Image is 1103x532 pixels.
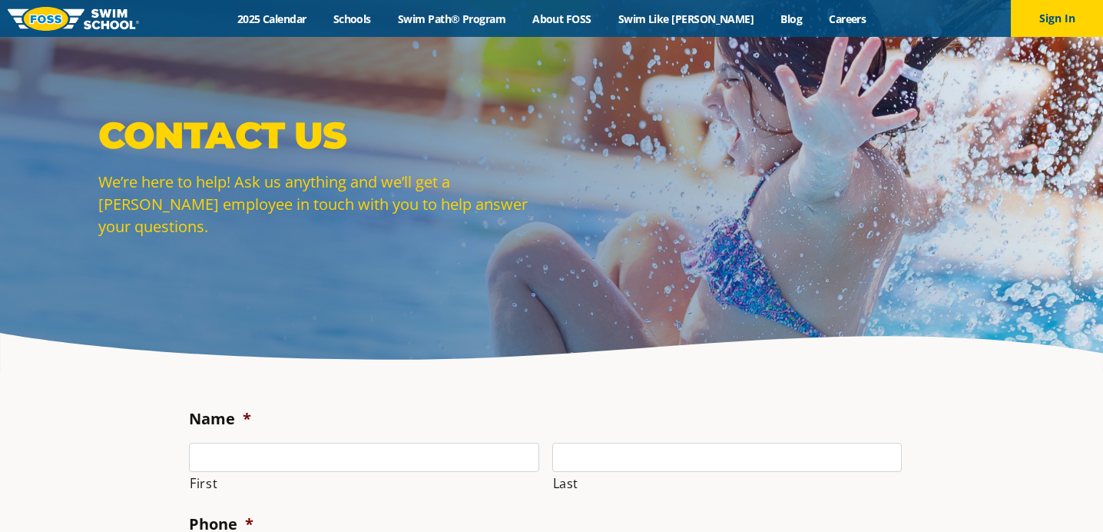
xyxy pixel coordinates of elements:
[552,443,903,472] input: Last name
[98,171,544,238] p: We’re here to help! Ask us anything and we’ll get a [PERSON_NAME] employee in touch with you to h...
[553,473,903,494] label: Last
[604,12,767,26] a: Swim Like [PERSON_NAME]
[320,12,384,26] a: Schools
[189,409,251,429] label: Name
[767,12,816,26] a: Blog
[816,12,879,26] a: Careers
[384,12,518,26] a: Swim Path® Program
[190,473,539,494] label: First
[224,12,320,26] a: 2025 Calendar
[189,443,539,472] input: First name
[8,7,139,31] img: FOSS Swim School Logo
[98,112,544,158] p: Contact Us
[519,12,605,26] a: About FOSS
